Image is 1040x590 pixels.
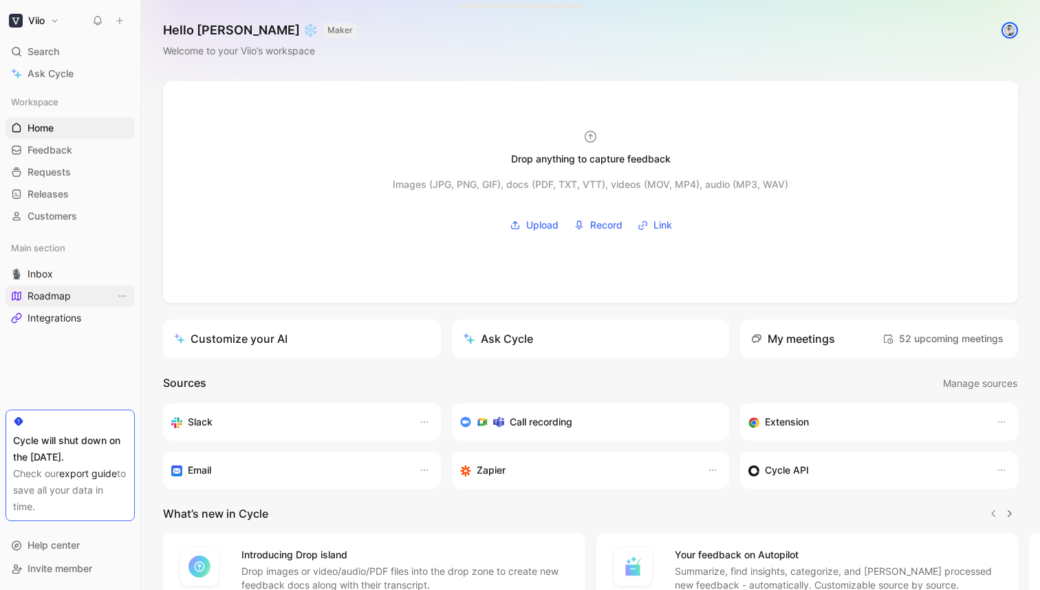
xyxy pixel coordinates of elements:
div: Search [6,41,135,62]
span: Link [653,217,672,233]
button: 🎙️ [8,266,25,282]
div: Sync your customers, send feedback and get updates in Slack [171,414,405,430]
a: Customers [6,206,135,226]
span: Roadmap [28,289,71,303]
a: Requests [6,162,135,182]
div: Record & transcribe meetings from Zoom, Meet & Teams. [460,414,711,430]
span: Search [28,43,59,60]
h4: Your feedback on Autopilot [675,547,1002,563]
div: Check our to save all your data in time. [13,465,127,515]
button: Upload [505,215,563,235]
span: Requests [28,165,71,179]
h3: Cycle API [765,462,809,478]
h1: Viio [28,14,45,27]
button: View actions [116,289,129,303]
a: Customize your AI [163,319,441,358]
div: Main section🎙️InboxRoadmapView actionsIntegrations [6,238,135,328]
div: Capture feedback from thousands of sources with Zapier (survey results, recordings, sheets, etc). [460,462,694,478]
div: Main section [6,238,135,258]
div: Sync customers & send feedback from custom sources. Get inspired by our favorite use case [748,462,982,478]
button: Record [569,215,627,235]
div: Cycle will shut down on the [DATE]. [13,432,127,465]
span: Manage sources [943,375,1017,392]
h3: Email [188,462,211,478]
a: Integrations [6,308,135,328]
span: Record [590,217,622,233]
button: Ask Cycle [452,319,730,358]
h3: Slack [188,414,213,430]
h3: Extension [765,414,809,430]
img: Viio [9,14,23,28]
button: Link [633,215,677,235]
span: Feedback [28,143,72,157]
div: Images (JPG, PNG, GIF), docs (PDF, TXT, VTT), videos (MOV, MP4), audio (MP3, WAV) [393,176,788,193]
img: avatar [1003,23,1017,37]
div: Capture feedback from anywhere on the web [748,414,982,430]
div: Customize your AI [174,330,288,347]
h3: Call recording [510,414,572,430]
span: Invite member [28,562,92,574]
a: Releases [6,184,135,204]
a: RoadmapView actions [6,286,135,306]
span: Integrations [28,311,81,325]
button: 52 upcoming meetings [879,328,1007,350]
span: Customers [28,209,77,223]
div: Drop anything to capture feedback [511,151,671,167]
a: Ask Cycle [6,63,135,84]
span: Workspace [11,95,58,109]
img: 🎙️ [11,268,22,280]
div: My meetings [751,330,835,347]
span: Releases [28,187,69,201]
a: Feedback [6,140,135,160]
div: Welcome to your Viio’s workspace [163,43,357,59]
span: Help center [28,539,80,551]
button: Manage sources [942,375,1018,392]
h2: Sources [163,375,206,392]
div: Workspace [6,92,135,112]
div: Forward emails to your feedback inbox [171,462,405,478]
span: Inbox [28,267,53,281]
button: MAKER [323,23,357,37]
a: export guide [59,467,117,479]
div: Invite member [6,558,135,579]
div: Ask Cycle [463,330,533,347]
a: 🎙️Inbox [6,264,135,284]
span: Home [28,121,54,135]
h3: Zapier [477,462,506,478]
div: Help center [6,535,135,556]
span: Upload [526,217,559,233]
a: Home [6,118,135,138]
h1: Hello [PERSON_NAME] ❄️ [163,22,357,39]
h2: What’s new in Cycle [163,505,268,522]
span: Ask Cycle [28,65,74,82]
h4: Introducing Drop island [241,547,569,563]
span: Main section [11,241,65,255]
span: 52 upcoming meetings [882,330,1004,347]
button: ViioViio [6,11,63,30]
